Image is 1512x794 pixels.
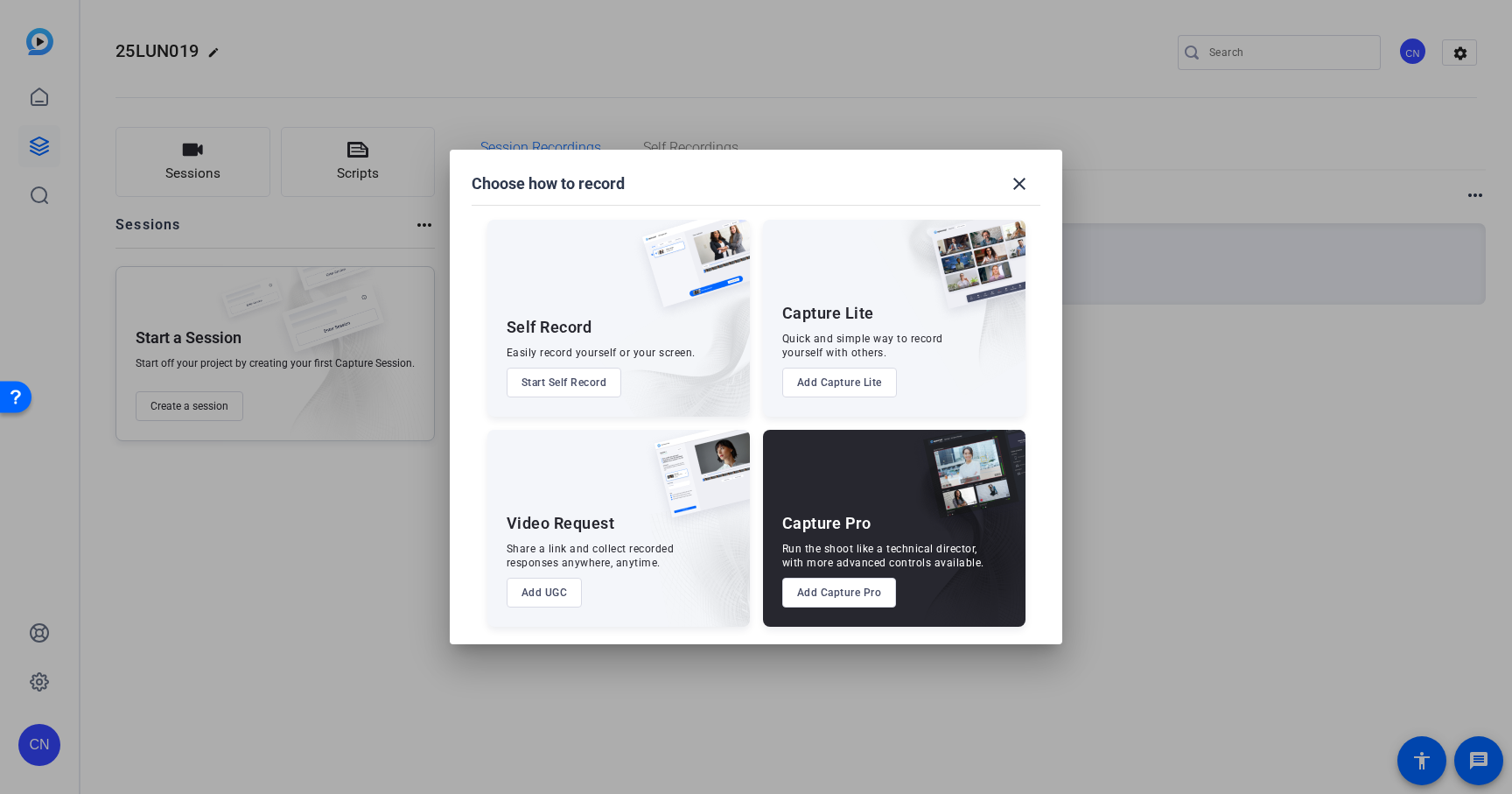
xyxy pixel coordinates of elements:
img: embarkstudio-capture-lite.png [869,220,1025,395]
div: Capture Pro [782,513,871,534]
div: Video Request [507,513,615,534]
div: Share a link and collect recorded responses anywhere, anytime. [507,542,675,570]
button: Add UGC [507,578,583,608]
button: Start Self Record [507,368,622,397]
div: Easily record yourself or your screen. [507,346,696,360]
img: capture-lite.png [917,220,1025,327]
div: Self Record [507,317,592,338]
div: Run the shoot like a technical director, with more advanced controls available. [782,542,984,570]
img: ugc-content.png [641,430,750,536]
img: embarkstudio-self-record.png [598,257,750,417]
button: Add Capture Pro [782,578,897,608]
img: capture-pro.png [910,430,1025,537]
img: embarkstudio-ugc-content.png [648,484,750,627]
button: Add Capture Lite [782,368,897,397]
img: self-record.png [629,220,750,325]
div: Quick and simple way to record yourself with others. [782,332,943,360]
img: embarkstudio-capture-pro.png [896,452,1025,627]
mat-icon: close [1009,173,1030,194]
h1: Choose how to record [472,173,625,194]
div: Capture Lite [782,303,874,324]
